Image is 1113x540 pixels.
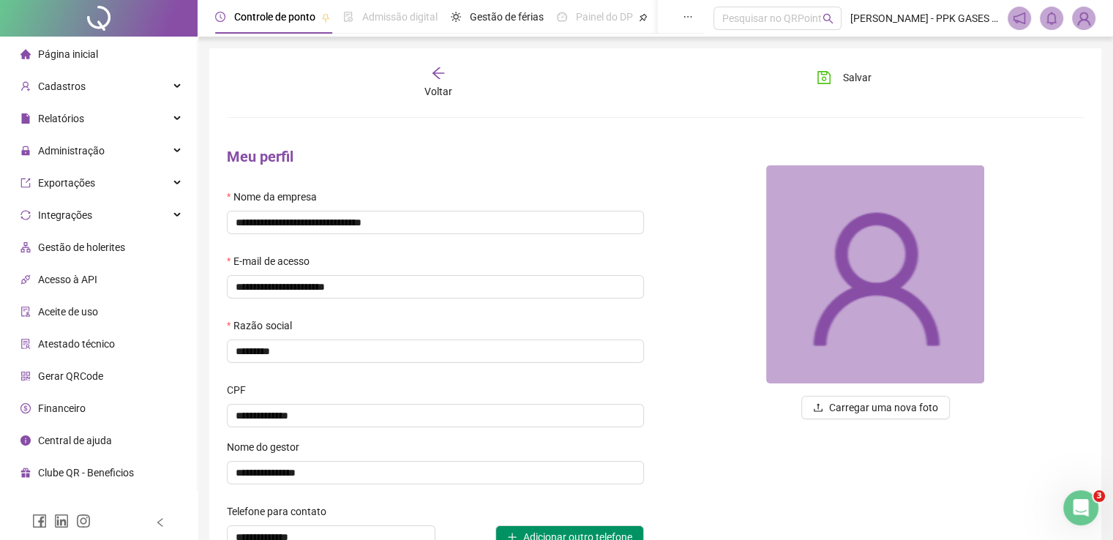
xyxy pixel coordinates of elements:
span: export [20,178,31,188]
span: Gerar QRCode [38,370,103,382]
span: Painel do DP [576,11,633,23]
span: sync [20,210,31,220]
span: apartment [20,242,31,252]
span: Controle de ponto [234,11,315,23]
span: Exportações [38,177,95,189]
span: solution [20,339,31,349]
span: info-circle [20,435,31,446]
span: upload [813,402,823,413]
span: Página inicial [38,48,98,60]
span: pushpin [321,13,330,22]
button: uploadCarregar uma nova foto [801,396,950,419]
span: Aceite de uso [38,306,98,318]
label: CPF [227,382,255,398]
label: Razão social [227,318,301,334]
span: Acesso à API [38,274,97,285]
span: Atestado técnico [38,338,115,350]
span: file [20,113,31,124]
button: Salvar [806,66,882,89]
span: Cadastros [38,80,86,92]
span: [PERSON_NAME] - PPK GASES MEDICINAIS E INDUSTRIAIS [850,10,999,26]
span: Gestão de holerites [38,241,125,253]
span: notification [1013,12,1026,25]
span: Voltar [424,86,452,97]
span: 3 [1093,490,1105,502]
span: Central de ajuda [38,435,112,446]
span: bell [1045,12,1058,25]
span: sun [451,12,461,22]
span: Relatórios [38,113,84,124]
span: Integrações [38,209,92,221]
span: Financeiro [38,402,86,414]
span: audit [20,307,31,317]
span: linkedin [54,514,69,528]
span: Admissão digital [362,11,438,23]
span: facebook [32,514,47,528]
span: api [20,274,31,285]
span: Carregar uma nova foto [829,400,938,416]
span: Administração [38,145,105,157]
span: Clube QR - Beneficios [38,467,134,479]
span: search [822,13,833,24]
span: file-done [343,12,353,22]
span: home [20,49,31,59]
span: instagram [76,514,91,528]
img: 59282 [1073,7,1095,29]
span: left [155,517,165,528]
label: Telefone para contato [227,503,336,520]
label: E-mail de acesso [227,253,318,269]
span: save [817,70,831,85]
span: Salvar [843,70,872,86]
label: Nome da empresa [227,189,326,205]
span: ellipsis [683,12,693,22]
iframe: Intercom live chat [1063,490,1098,525]
label: Nome do gestor [227,439,309,455]
span: arrow-left [431,66,446,80]
h4: Meu perfil [227,146,644,167]
span: clock-circle [215,12,225,22]
span: qrcode [20,371,31,381]
span: dashboard [557,12,567,22]
span: lock [20,146,31,156]
span: pushpin [639,13,648,22]
img: 59282 [766,165,984,383]
span: gift [20,468,31,478]
span: user-add [20,81,31,91]
span: Gestão de férias [470,11,544,23]
span: dollar [20,403,31,413]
